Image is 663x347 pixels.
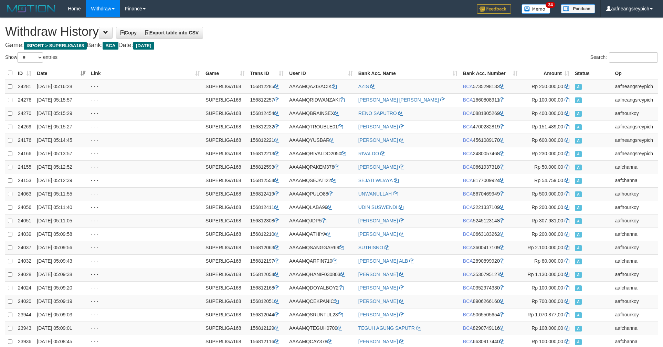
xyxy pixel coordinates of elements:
td: 24037 [15,241,34,254]
td: SUPERLIGA168 [203,241,247,254]
img: MOTION_logo.png [5,3,57,14]
a: [PERSON_NAME] [358,285,398,291]
a: [PERSON_NAME] [358,339,398,344]
td: [DATE] 05:15:29 [34,107,88,120]
span: Approved [575,178,582,184]
td: aafhourkoy [612,201,658,214]
span: [DATE] [133,42,154,50]
label: Search: [590,52,658,63]
td: aafchanna [612,174,658,187]
span: Approved [575,205,582,211]
td: 156812044 [248,308,286,322]
td: 24166 [15,147,34,160]
span: Rp 100.000,00 [532,97,563,103]
span: Rp 50.000,00 [534,164,563,170]
span: Approved [575,97,582,103]
td: [DATE] 05:11:05 [34,214,88,228]
span: Approved [575,84,582,90]
span: Rp 230.000,00 [532,151,563,156]
td: 156812213 [248,147,286,160]
td: aafhourkoy [612,308,658,322]
td: 24269 [15,120,34,134]
td: 24056 [15,201,34,214]
td: AAAAMQYUSBAR [286,134,356,147]
td: AAAAMQSANGGAR69 [286,241,356,254]
td: - - - [88,107,203,120]
td: - - - [88,134,203,147]
td: - - - [88,80,203,94]
span: BCA [463,272,473,277]
td: [DATE] 05:14:45 [34,134,88,147]
td: SUPERLIGA168 [203,308,247,322]
span: BCA [463,111,473,116]
td: SUPERLIGA168 [203,93,247,107]
td: aafchanna [612,254,658,268]
td: [DATE] 05:09:19 [34,295,88,308]
span: Rp 600.000,00 [532,137,563,143]
td: 24155 [15,160,34,174]
a: [PERSON_NAME] [358,298,398,304]
th: Trans ID: activate to sort column ascending [248,66,286,80]
td: 8906266160 [460,295,521,308]
img: Feedback.jpg [477,4,511,14]
td: AAAAMQSEJATI22 [286,174,356,187]
td: 156812593 [248,160,286,174]
span: Approved - Marked by aafchoeunmanni [575,299,582,305]
td: 24051 [15,214,34,228]
span: Approved [575,191,582,197]
td: [DATE] 05:09:01 [34,322,88,335]
span: BCA [463,285,473,291]
span: 34 [546,2,555,8]
td: aafneangsreypich [612,93,658,107]
td: [DATE] 05:09:56 [34,241,88,254]
span: Approved - Marked by aafchoeunmanni [575,245,582,251]
td: SUPERLIGA168 [203,214,247,228]
a: [PERSON_NAME] [358,124,398,129]
td: AAAAMQPULO88 [286,187,356,201]
td: 4700282819 [460,120,521,134]
td: aafhourkoy [612,214,658,228]
a: Copy [116,27,141,39]
td: AAAAMQAZISACIK [286,80,356,94]
td: 156812054 [248,268,286,281]
td: 156812051 [248,295,286,308]
td: 156812232 [248,120,286,134]
span: Approved [575,218,582,224]
td: - - - [88,254,203,268]
span: Approved [575,124,582,130]
td: 156812285 [248,80,286,94]
td: [DATE] 05:12:39 [34,174,88,187]
th: ID: activate to sort column ascending [15,66,34,80]
td: 5735298132 [460,80,521,94]
span: Rp 100.000,00 [532,285,563,291]
span: BCA [463,312,473,317]
td: SUPERLIGA168 [203,80,247,94]
td: [DATE] 05:16:28 [34,80,88,94]
td: AAAAMQLABA99 [286,201,356,214]
span: BCA [463,191,473,197]
span: Approved [575,326,582,332]
td: SUPERLIGA168 [203,120,247,134]
span: Approved - Marked by aafchoeunmanni [575,272,582,278]
td: 24281 [15,80,34,94]
td: AAAAMQTEGUH0709 [286,322,356,335]
span: Rp 2.100.000,00 [528,245,564,250]
td: SUPERLIGA168 [203,147,247,160]
th: User ID: activate to sort column ascending [286,66,356,80]
td: 5245123148 [460,214,521,228]
a: AZIS [358,84,369,89]
span: BCA [463,258,473,264]
td: SUPERLIGA168 [203,254,247,268]
td: AAAAMQRIDWANZAKI [286,93,356,107]
span: Approved [575,285,582,291]
span: Rp 200.000,00 [532,231,563,237]
td: aafchanna [612,228,658,241]
td: SUPERLIGA168 [203,134,247,147]
span: Rp 1.070.877,00 [528,312,564,317]
a: TEGUH AGUNG SAPUTR [358,325,415,331]
span: Rp 100.000,00 [532,339,563,344]
td: 156812063 [248,241,286,254]
h1: Withdraw History [5,25,658,39]
td: - - - [88,241,203,254]
td: SUPERLIGA168 [203,107,247,120]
